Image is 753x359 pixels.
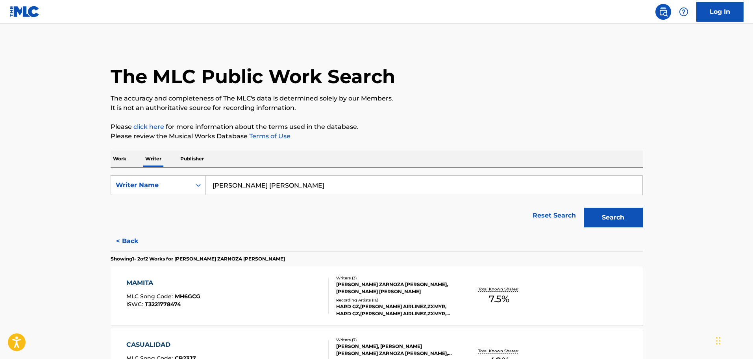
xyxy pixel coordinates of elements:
p: Writer [143,151,164,167]
span: MH6GCG [175,293,200,300]
div: Writers ( 3 ) [336,275,455,281]
p: Total Known Shares: [478,348,520,354]
p: Please review the Musical Works Database [111,132,643,141]
iframe: Chat Widget [714,321,753,359]
a: Terms of Use [248,132,290,140]
span: 7.5 % [489,292,509,306]
a: Reset Search [529,207,580,224]
a: MAMITAMLC Song Code:MH6GCGISWC:T3221778474Writers (3)[PERSON_NAME] ZARNOZA [PERSON_NAME], [PERSON... [111,266,643,326]
p: Work [111,151,129,167]
div: MAMITA [126,278,200,288]
button: < Back [111,231,158,251]
div: [PERSON_NAME] ZARNOZA [PERSON_NAME], [PERSON_NAME] [PERSON_NAME] [336,281,455,295]
span: ISWC : [126,301,145,308]
div: [PERSON_NAME], [PERSON_NAME] [PERSON_NAME] ZARNOZA [PERSON_NAME], YAROD [PERSON_NAME] [PERSON_NAM... [336,343,455,357]
button: Search [584,208,643,227]
span: T3221778474 [145,301,181,308]
a: Public Search [655,4,671,20]
div: Writers ( 7 ) [336,337,455,343]
p: Showing 1 - 2 of 2 Works for [PERSON_NAME] ZARNOZA [PERSON_NAME] [111,255,285,262]
h1: The MLC Public Work Search [111,65,395,88]
div: Recording Artists ( 16 ) [336,297,455,303]
p: Please for more information about the terms used in the database. [111,122,643,132]
p: It is not an authoritative source for recording information. [111,103,643,113]
form: Search Form [111,175,643,231]
div: Help [676,4,692,20]
div: CASUALIDAD [126,340,196,350]
div: HARD GZ,[PERSON_NAME] AIRLINEZ,ZXMYR, HARD GZ,[PERSON_NAME] AIRLINEZ,ZXMYR, HARD GZ,[PERSON_NAME]... [336,303,455,317]
img: MLC Logo [9,6,40,17]
div: Drag [716,329,721,353]
a: Log In [696,2,744,22]
img: help [679,7,688,17]
span: MLC Song Code : [126,293,175,300]
a: click here [133,123,164,130]
p: Publisher [178,151,206,167]
p: Total Known Shares: [478,286,520,292]
img: search [659,7,668,17]
p: The accuracy and completeness of The MLC's data is determined solely by our Members. [111,94,643,103]
div: Writer Name [116,180,187,190]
